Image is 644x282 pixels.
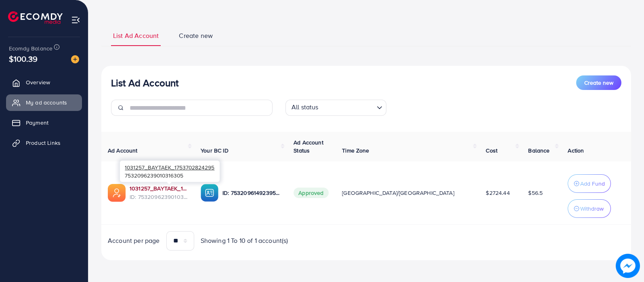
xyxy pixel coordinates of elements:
[108,236,160,245] span: Account per page
[222,188,281,198] p: ID: 7532096149239529473
[6,135,82,151] a: Product Links
[130,184,188,192] a: 1031257_BAYTAEK_1753702824295
[71,55,79,63] img: image
[26,98,67,107] span: My ad accounts
[285,100,386,116] div: Search for option
[321,101,373,114] input: Search for option
[201,236,288,245] span: Showing 1 To 10 of 1 account(s)
[26,139,61,147] span: Product Links
[6,94,82,111] a: My ad accounts
[9,44,52,52] span: Ecomdy Balance
[6,115,82,131] a: Payment
[8,11,63,24] img: logo
[576,75,621,90] button: Create new
[580,204,604,213] p: Withdraw
[113,31,159,40] span: List Ad Account
[125,163,214,171] span: 1031257_BAYTAEK_1753702824295
[294,188,328,198] span: Approved
[290,101,320,114] span: All status
[111,77,178,89] h3: List Ad Account
[486,189,510,197] span: $2724.44
[584,79,613,87] span: Create new
[528,189,543,197] span: $56.5
[6,74,82,90] a: Overview
[120,161,220,182] div: 7532096239010316305
[201,184,218,202] img: ic-ba-acc.ded83a64.svg
[568,174,611,193] button: Add Fund
[486,146,497,155] span: Cost
[108,146,138,155] span: Ad Account
[342,189,454,197] span: [GEOGRAPHIC_DATA]/[GEOGRAPHIC_DATA]
[26,119,48,127] span: Payment
[71,15,80,25] img: menu
[580,179,605,188] p: Add Fund
[568,199,611,218] button: Withdraw
[9,53,38,65] span: $100.39
[26,78,50,86] span: Overview
[616,254,640,278] img: image
[528,146,550,155] span: Balance
[294,138,323,155] span: Ad Account Status
[568,146,584,155] span: Action
[179,31,213,40] span: Create new
[108,184,126,202] img: ic-ads-acc.e4c84228.svg
[342,146,369,155] span: Time Zone
[201,146,229,155] span: Your BC ID
[130,193,188,201] span: ID: 7532096239010316305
